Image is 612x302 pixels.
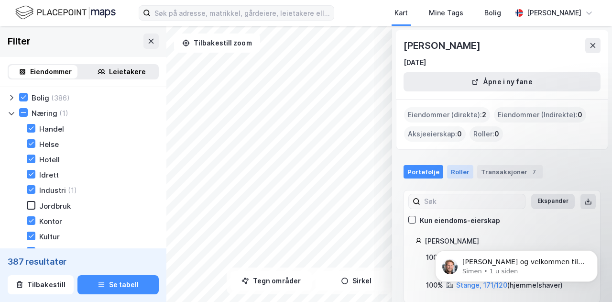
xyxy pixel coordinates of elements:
[316,271,397,291] button: Sirkel
[230,271,312,291] button: Tegn områder
[420,194,525,209] input: Søk
[470,126,503,142] div: Roller :
[404,107,490,123] div: Eiendommer (direkte) :
[482,109,486,121] span: 2
[531,194,575,209] button: Ekspander
[421,230,612,297] iframe: Intercom notifications melding
[8,275,74,294] button: Tilbakestill
[527,7,581,19] div: [PERSON_NAME]
[42,37,165,45] p: Message from Simen, sent 1 u siden
[109,66,146,78] div: Leietakere
[494,128,499,140] span: 0
[39,124,64,134] div: Handel
[477,165,543,179] div: Transaksjoner
[457,128,462,140] span: 0
[39,170,59,179] div: Idrett
[68,186,77,195] div: (1)
[59,109,68,118] div: (1)
[8,34,31,49] div: Filter
[32,93,49,102] div: Bolig
[529,167,539,177] div: 7
[404,165,443,179] div: Portefølje
[77,275,159,294] button: Se tabell
[32,109,57,118] div: Næring
[420,215,500,226] div: Kun eiendoms-eierskap
[39,155,60,164] div: Hotell
[39,247,70,257] div: Logistikk
[42,28,164,74] span: [PERSON_NAME] og velkommen til Newsec Maps, [PERSON_NAME] det er du lurer på så er det bare å ta ...
[404,126,466,142] div: Aksjeeierskap :
[39,201,71,211] div: Jordbruk
[494,107,586,123] div: Eiendommer (Indirekte) :
[39,217,62,226] div: Kontor
[447,165,473,179] div: Roller
[151,6,334,20] input: Søk på adresse, matrikkel, gårdeiere, leietakere eller personer
[30,66,72,78] div: Eiendommer
[404,38,482,53] div: [PERSON_NAME]
[174,34,260,53] button: Tilbakestill zoom
[404,72,601,91] button: Åpne i ny fane
[39,232,60,241] div: Kultur
[404,57,426,68] div: [DATE]
[484,7,501,19] div: Bolig
[15,4,116,21] img: logo.f888ab2527a4732fd821a326f86c7f29.svg
[8,256,159,268] div: 387 resultater
[578,109,582,121] span: 0
[394,7,408,19] div: Kart
[39,186,66,195] div: Industri
[39,140,59,149] div: Helse
[429,7,463,19] div: Mine Tags
[51,93,70,102] div: (386)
